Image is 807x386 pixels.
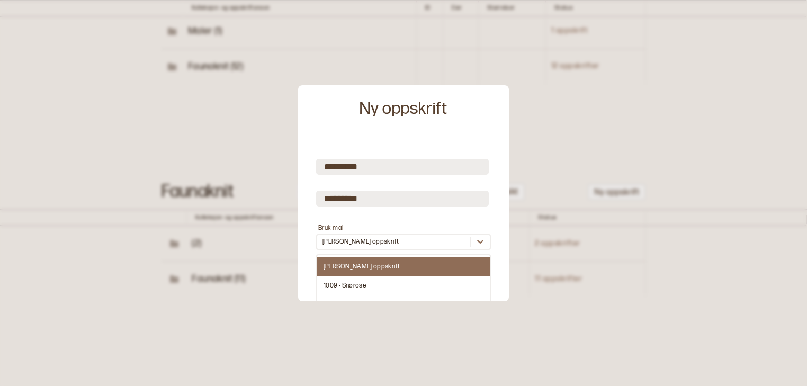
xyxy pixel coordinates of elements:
div: 1010 - Havbris [317,295,490,315]
div: [PERSON_NAME] oppskrift [322,238,399,246]
div: 1009 - Snørose [317,276,490,295]
div: Ny oppskrift [360,97,447,120]
label: Bruk mal [318,224,344,232]
div: [PERSON_NAME] oppskrift [317,257,490,276]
